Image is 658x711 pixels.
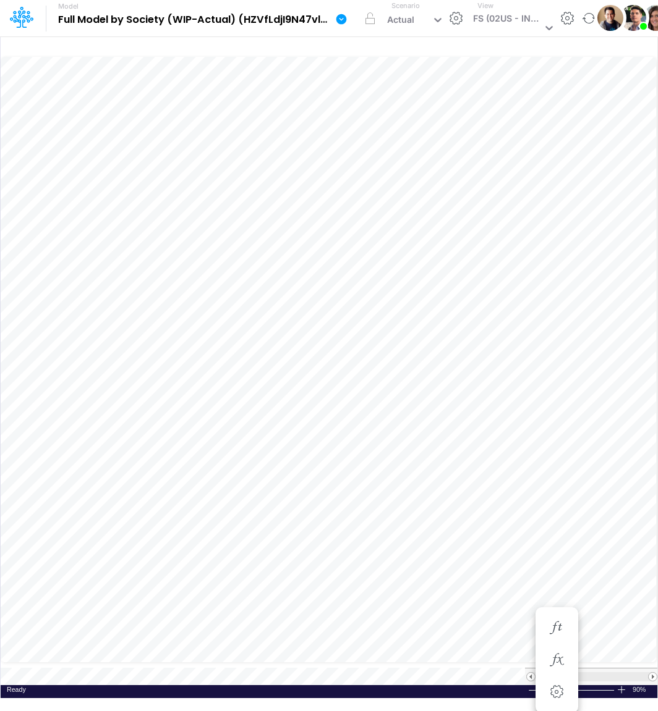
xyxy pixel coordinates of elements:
[617,685,626,694] div: Zoom In
[7,686,26,693] span: Ready
[58,2,79,11] label: Model
[387,13,414,29] div: Actual
[528,686,537,695] div: Zoom Out
[391,1,420,11] label: Scenario
[633,685,651,694] div: Zoom level
[597,5,623,31] img: User Image Icon
[620,5,646,31] img: User Image Icon
[58,14,330,26] b: Full Model by Society (WIP-Actual) (HZVfLdjI9N47vlWAPKHYHMVl_BtDnDdp)
[477,1,493,11] label: View
[473,12,542,28] div: FS (02US - INC US)
[7,685,26,694] div: In Ready mode
[633,685,651,694] span: 90%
